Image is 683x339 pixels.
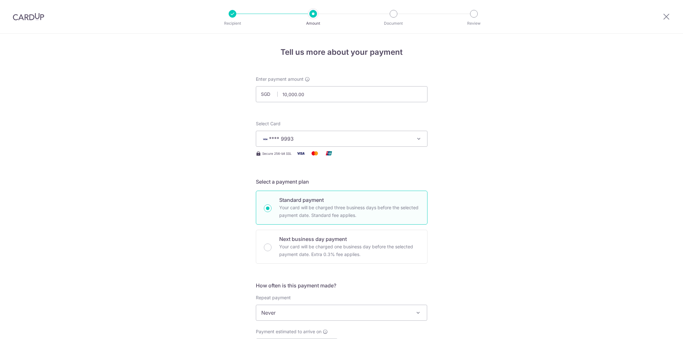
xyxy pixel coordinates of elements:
input: 0.00 [256,86,427,102]
p: Document [370,20,417,27]
span: translation missing: en.payables.payment_networks.credit_card.summary.labels.select_card [256,121,281,126]
p: Standard payment [279,196,419,204]
p: Amount [289,20,337,27]
label: Repeat payment [256,294,291,301]
span: Payment estimated to arrive on [256,328,321,335]
img: Mastercard [308,149,321,157]
span: Secure 256-bit SSL [262,151,292,156]
p: Your card will be charged three business days before the selected payment date. Standard fee appl... [279,204,419,219]
span: Enter payment amount [256,76,304,82]
h4: Tell us more about your payment [256,46,427,58]
p: Your card will be charged one business day before the selected payment date. Extra 0.3% fee applies. [279,243,419,258]
span: Never [256,305,427,321]
h5: Select a payment plan [256,178,427,186]
span: SGD [261,91,278,97]
img: VISA [261,137,269,141]
span: Never [256,305,427,320]
img: Union Pay [322,149,335,157]
img: CardUp [13,13,44,21]
p: Review [450,20,498,27]
h5: How often is this payment made? [256,282,427,289]
img: Visa [294,149,307,157]
p: Next business day payment [279,235,419,243]
p: Recipient [209,20,256,27]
